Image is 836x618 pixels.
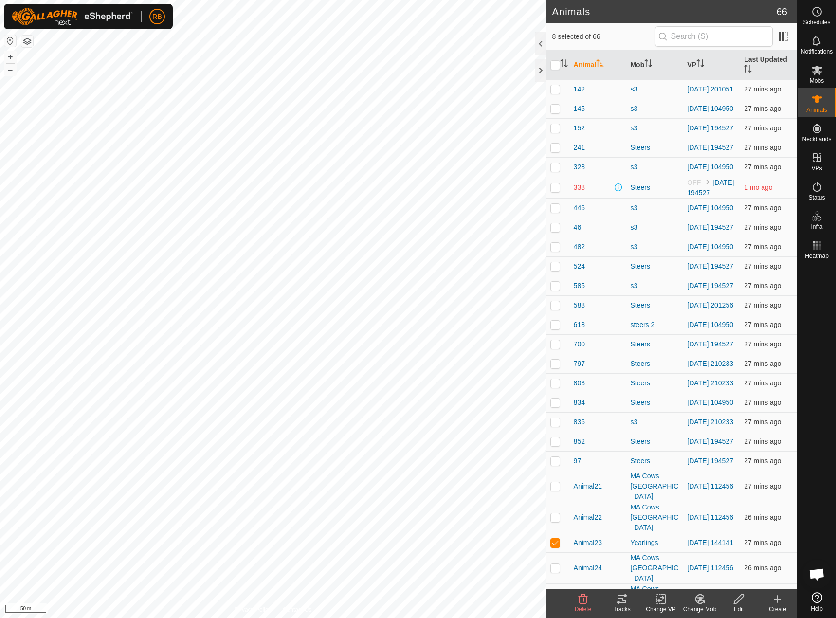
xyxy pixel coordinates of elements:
span: 7 Sept 2025, 5:33 pm [744,243,781,251]
a: [DATE] 201051 [687,85,733,93]
button: Reset Map [4,35,16,47]
span: 27 July 2025, 9:03 am [744,183,772,191]
a: [DATE] 210233 [687,379,733,387]
p-sorticon: Activate to sort [596,61,604,69]
span: 7 Sept 2025, 5:33 pm [744,321,781,328]
span: 7 Sept 2025, 5:34 pm [744,513,781,521]
div: Edit [719,605,758,614]
a: [DATE] 194527 [687,340,733,348]
div: Steers [630,359,679,369]
span: OFF [687,179,701,186]
span: 7 Sept 2025, 5:33 pm [744,124,781,132]
span: 7 Sept 2025, 5:33 pm [744,262,781,270]
a: [DATE] 194527 [687,437,733,445]
span: 7 Sept 2025, 5:34 pm [744,482,781,490]
span: Schedules [803,19,830,25]
span: Delete [575,606,592,613]
span: 97 [574,456,582,466]
button: Map Layers [21,36,33,47]
div: Tracks [602,605,641,614]
span: 7 Sept 2025, 5:33 pm [744,163,781,171]
span: 8 selected of 66 [552,32,655,42]
a: [DATE] 104950 [687,243,733,251]
span: 834 [574,398,585,408]
div: Yearlings [630,538,679,548]
div: Steers [630,456,679,466]
span: 836 [574,417,585,427]
span: Infra [811,224,822,230]
span: 797 [574,359,585,369]
img: to [703,178,710,186]
div: Change VP [641,605,680,614]
span: Animal23 [574,538,602,548]
th: Animal [570,51,627,80]
span: 7 Sept 2025, 5:33 pm [744,301,781,309]
th: VP [683,51,740,80]
span: 7 Sept 2025, 5:33 pm [744,340,781,348]
span: 66 [777,4,787,19]
span: 7 Sept 2025, 5:33 pm [744,282,781,290]
div: s3 [630,281,679,291]
span: 7 Sept 2025, 5:33 pm [744,85,781,93]
div: Steers [630,143,679,153]
div: Open chat [802,560,832,589]
div: MA Cows [GEOGRAPHIC_DATA] [630,584,679,615]
div: s3 [630,203,679,213]
a: [DATE] 194527 [687,223,733,231]
span: Animals [806,107,827,113]
p-sorticon: Activate to sort [696,61,704,69]
a: [DATE] 104950 [687,399,733,406]
div: steers 2 [630,320,679,330]
div: Create [758,605,797,614]
span: Neckbands [802,136,831,142]
a: Contact Us [283,605,311,614]
span: 7 Sept 2025, 5:33 pm [744,360,781,367]
div: s3 [630,242,679,252]
span: Animal21 [574,481,602,491]
span: 7 Sept 2025, 5:33 pm [744,105,781,112]
div: Steers [630,378,679,388]
input: Search (S) [655,26,773,47]
span: 803 [574,378,585,388]
div: MA Cows [GEOGRAPHIC_DATA] [630,553,679,583]
span: 482 [574,242,585,252]
th: Last Updated [740,51,797,80]
a: Privacy Policy [235,605,271,614]
span: 7 Sept 2025, 5:34 pm [744,564,781,572]
span: 328 [574,162,585,172]
div: s3 [630,123,679,133]
span: 7 Sept 2025, 5:33 pm [744,437,781,445]
span: 7 Sept 2025, 5:33 pm [744,539,781,546]
span: 524 [574,261,585,272]
span: 7 Sept 2025, 5:33 pm [744,457,781,465]
img: Gallagher Logo [12,8,133,25]
a: [DATE] 201256 [687,301,733,309]
span: Notifications [801,49,833,55]
span: 588 [574,300,585,310]
a: [DATE] 194527 [687,262,733,270]
span: 7 Sept 2025, 5:33 pm [744,418,781,426]
a: [DATE] 144141 [687,539,733,546]
a: [DATE] 194527 [687,179,734,197]
span: Animal22 [574,512,602,523]
div: s3 [630,222,679,233]
button: + [4,51,16,63]
a: [DATE] 112456 [687,482,733,490]
a: [DATE] 104950 [687,105,733,112]
span: 152 [574,123,585,133]
a: [DATE] 210233 [687,360,733,367]
span: 585 [574,281,585,291]
div: Steers [630,339,679,349]
a: [DATE] 104950 [687,163,733,171]
div: Steers [630,398,679,408]
p-sorticon: Activate to sort [744,66,752,74]
span: 338 [574,182,585,193]
span: 7 Sept 2025, 5:33 pm [744,204,781,212]
h2: Animals [552,6,777,18]
span: Mobs [810,78,824,84]
span: 46 [574,222,582,233]
div: Steers [630,300,679,310]
a: [DATE] 104950 [687,321,733,328]
a: Help [798,588,836,616]
a: [DATE] 112456 [687,564,733,572]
